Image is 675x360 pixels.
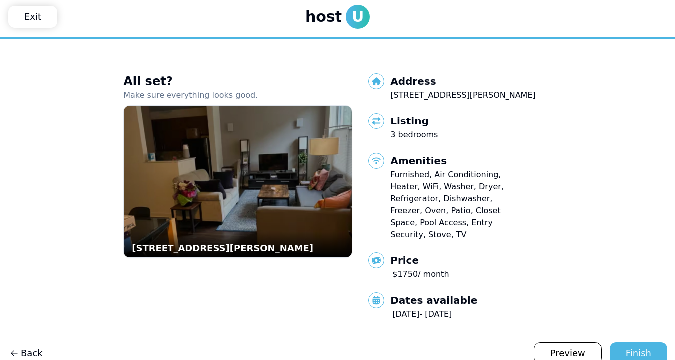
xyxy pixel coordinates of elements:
span: Address [390,74,436,88]
h3: All set? [123,73,352,89]
p: [STREET_ADDRESS][PERSON_NAME] [132,243,352,253]
a: Exit [8,6,57,28]
p: Furnished, Air Conditioning, Heater, WiFi, Washer, Dryer, Refrigerator, Dishwasher, Freezer, Oven... [390,169,520,240]
span: $ 1750 / month [392,269,449,279]
dd: 3 bedrooms [388,129,536,141]
span: Listing [390,114,428,128]
span: Amenities [390,154,447,168]
p: Make sure everything looks good. [123,89,352,101]
span: U [346,5,370,29]
span: [DATE] - [DATE] [392,309,452,319]
div: Finish [626,346,651,360]
img: 1012 Emerson St, Evanston, IL 60201, USA [112,98,363,265]
dd: [STREET_ADDRESS][PERSON_NAME] [388,89,536,101]
a: hostU [305,5,370,29]
span: Dates available [390,293,477,307]
span: Back [10,346,43,360]
span: Price [390,253,419,267]
span: host [305,8,342,26]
